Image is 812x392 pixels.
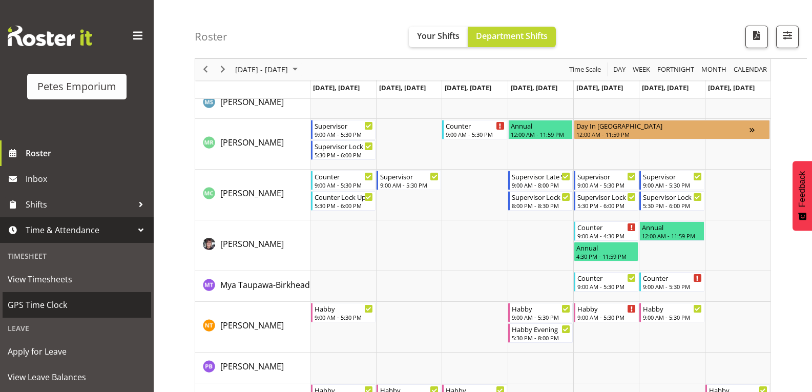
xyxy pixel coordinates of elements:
a: GPS Time Clock [3,292,151,318]
div: Melissa Cowen"s event - Counter Lock Up Begin From Monday, August 18, 2025 at 5:30:00 PM GMT+12:0... [311,191,376,211]
div: Melissa Cowen"s event - Counter Begin From Monday, August 18, 2025 at 9:00:00 AM GMT+12:00 Ends A... [311,171,376,190]
a: View Timesheets [3,266,151,292]
a: View Leave Balances [3,364,151,390]
div: 9:00 AM - 5:30 PM [315,313,373,321]
div: Supervisor Lock Up [315,141,373,151]
button: Timeline Week [631,64,652,76]
button: Your Shifts [409,27,468,47]
div: Melissa Cowen"s event - Supervisor Begin From Friday, August 22, 2025 at 9:00:00 AM GMT+12:00 End... [574,171,638,190]
div: Michelle Whale"s event - Counter Begin From Friday, August 22, 2025 at 9:00:00 AM GMT+12:00 Ends ... [574,221,638,241]
span: Your Shifts [417,30,460,42]
td: Michelle Whale resource [195,220,310,271]
div: 9:00 AM - 4:30 PM [577,232,636,240]
span: [PERSON_NAME] [220,96,284,108]
div: 8:00 PM - 8:30 PM [512,201,570,210]
span: Mya Taupawa-Birkhead [220,279,310,291]
div: previous period [197,59,214,80]
div: Counter [315,171,373,181]
a: [PERSON_NAME] [220,360,284,373]
span: [DATE], [DATE] [313,83,360,92]
span: [DATE], [DATE] [708,83,755,92]
div: Melanie Richardson"s event - Supervisor Begin From Monday, August 18, 2025 at 9:00:00 AM GMT+12:0... [311,120,376,139]
span: calendar [733,64,768,76]
div: Michelle Whale"s event - Annual Begin From Friday, August 22, 2025 at 4:30:00 PM GMT+12:00 Ends A... [574,242,638,261]
div: 12:00 AM - 11:59 PM [511,130,570,138]
button: Next [216,64,230,76]
div: Timesheet [3,245,151,266]
div: 9:00 AM - 5:30 PM [577,181,636,189]
div: 5:30 PM - 6:00 PM [315,151,373,159]
div: Supervisor Lock Up [512,192,570,202]
div: Supervisor [643,171,701,181]
button: Timeline Day [612,64,628,76]
td: Melissa Cowen resource [195,170,310,220]
div: 9:00 AM - 5:30 PM [643,181,701,189]
button: Filter Shifts [776,26,799,48]
a: Apply for Leave [3,339,151,364]
button: Previous [199,64,213,76]
div: Counter [643,273,701,283]
span: Time & Attendance [26,222,133,238]
span: Week [632,64,651,76]
div: 9:00 AM - 5:30 PM [380,181,439,189]
div: Nicole Thomson"s event - Habby Evening Begin From Thursday, August 21, 2025 at 5:30:00 PM GMT+12:... [508,323,573,343]
div: Melissa Cowen"s event - Supervisor Begin From Saturday, August 23, 2025 at 9:00:00 AM GMT+12:00 E... [639,171,704,190]
div: Supervisor Late Shift [512,171,570,181]
div: Melissa Cowen"s event - Supervisor Lock Up Begin From Saturday, August 23, 2025 at 5:30:00 PM GMT... [639,191,704,211]
div: Counter [446,120,504,131]
div: Habby [512,303,570,314]
div: Supervisor [380,171,439,181]
div: Counter [577,222,636,232]
span: [DATE] - [DATE] [234,64,289,76]
div: 9:00 AM - 5:30 PM [512,313,570,321]
span: Department Shifts [476,30,548,42]
button: August 2025 [234,64,302,76]
div: 9:00 AM - 5:30 PM [643,282,701,291]
div: next period [214,59,232,80]
div: Leave [3,318,151,339]
span: Month [700,64,727,76]
span: [DATE], [DATE] [445,83,491,92]
div: Melanie Richardson"s event - Supervisor Lock Up Begin From Monday, August 18, 2025 at 5:30:00 PM ... [311,140,376,160]
div: 4:30 PM - 11:59 PM [576,252,636,260]
div: 5:30 PM - 8:00 PM [512,334,570,342]
span: [PERSON_NAME] [220,361,284,372]
span: Shifts [26,197,133,212]
div: Michelle Whale"s event - Annual Begin From Saturday, August 23, 2025 at 12:00:00 AM GMT+12:00 End... [639,221,704,241]
button: Time Scale [568,64,603,76]
span: Time Scale [568,64,602,76]
td: Nicole Thomson resource [195,302,310,353]
div: Petes Emporium [37,79,116,94]
div: Nicole Thomson"s event - Habby Begin From Thursday, August 21, 2025 at 9:00:00 AM GMT+12:00 Ends ... [508,303,573,322]
div: Melanie Richardson"s event - Annual Begin From Thursday, August 21, 2025 at 12:00:00 AM GMT+12:00... [508,120,573,139]
span: [PERSON_NAME] [220,137,284,148]
div: August 18 - 24, 2025 [232,59,304,80]
a: [PERSON_NAME] [220,319,284,332]
span: Feedback [798,171,807,207]
div: 9:00 AM - 5:30 PM [643,313,701,321]
div: Supervisor Lock Up [577,192,636,202]
div: Day In [GEOGRAPHIC_DATA] [576,120,749,131]
span: Apply for Leave [8,344,146,359]
a: [PERSON_NAME] [220,187,284,199]
div: 9:00 AM - 5:30 PM [315,181,373,189]
div: Annual [511,120,570,131]
a: [PERSON_NAME] [220,136,284,149]
span: [DATE], [DATE] [511,83,557,92]
div: Counter Lock Up [315,192,373,202]
div: Supervisor [315,120,373,131]
span: Roster [26,146,149,161]
div: Nicole Thomson"s event - Habby Begin From Friday, August 22, 2025 at 9:00:00 AM GMT+12:00 Ends At... [574,303,638,322]
div: Habby [577,303,636,314]
div: Mya Taupawa-Birkhead"s event - Counter Begin From Friday, August 22, 2025 at 9:00:00 AM GMT+12:00... [574,272,638,292]
span: Fortnight [656,64,695,76]
img: Rosterit website logo [8,26,92,46]
div: 9:00 AM - 5:30 PM [315,130,373,138]
button: Fortnight [656,64,696,76]
div: Habby [315,303,373,314]
div: Counter [577,273,636,283]
a: [PERSON_NAME] [220,238,284,250]
div: Nicole Thomson"s event - Habby Begin From Monday, August 18, 2025 at 9:00:00 AM GMT+12:00 Ends At... [311,303,376,322]
span: Inbox [26,171,149,187]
